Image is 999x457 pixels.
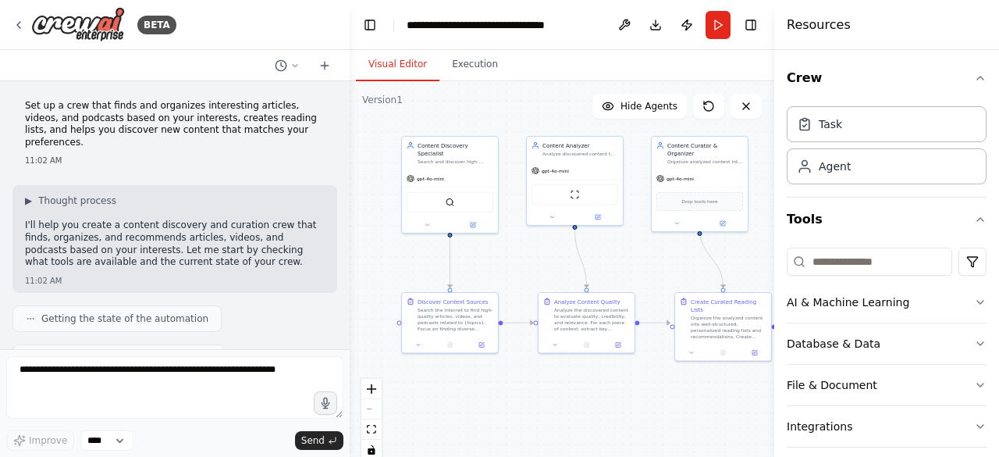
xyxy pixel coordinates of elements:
div: Task [819,116,842,132]
div: Analyze discovered content to evaluate quality, relevance, and value, extracting key information ... [542,151,618,157]
g: Edge from 1e702995-604d-4fc2-a685-efca5ec23298 to d91b9cf5-464e-4470-9b22-1c24d8039a28 [571,230,591,288]
button: Open in side panel [605,341,631,350]
span: ▶ [25,195,32,207]
button: Hide right sidebar [740,14,762,36]
div: File & Document [787,377,877,393]
div: Search the internet to find high-quality articles, videos, and podcasts related to {topics}. Focu... [418,307,493,332]
div: Create Curated Reading Lists [691,298,766,313]
button: Execution [439,48,510,81]
div: AI & Machine Learning [787,295,909,310]
div: Database & Data [787,336,880,352]
button: Tools [787,198,987,241]
img: SerperDevTool [446,198,455,207]
button: Send [295,431,343,450]
g: Edge from cf8c3f79-2269-41cf-aeb1-67133ad8cbc9 to 0c50da47-49cb-46cd-8ee8-af7e2f725e36 [696,228,727,288]
button: zoom in [361,379,382,399]
button: File & Document [787,365,987,405]
div: Agent [819,159,851,174]
button: Switch to previous chat [268,56,306,75]
div: Analyze Content QualityAnalyze the discovered content to evaluate quality, credibility, and relev... [538,292,635,354]
button: No output available [570,341,603,350]
button: Improve [6,430,74,451]
button: No output available [433,341,466,350]
button: Start a new chat [312,56,337,75]
button: Open in side panel [576,212,620,222]
img: Logo [31,7,125,42]
button: Crew [787,56,987,100]
div: Version 1 [362,94,403,106]
g: Edge from d91b9cf5-464e-4470-9b22-1c24d8039a28 to 0c50da47-49cb-46cd-8ee8-af7e2f725e36 [640,319,670,327]
button: fit view [361,420,382,440]
div: Organize analyzed content into well-structured reading lists and recommendations, creating person... [667,159,743,165]
div: Content Discovery Specialist [418,141,493,157]
div: Analyze Content Quality [554,298,620,305]
button: Hide left sidebar [359,14,381,36]
button: Open in side panel [468,341,495,350]
span: Drop tools here [681,198,717,205]
div: Discover Content Sources [418,298,488,305]
button: ▶Thought process [25,195,116,207]
span: Hide Agents [620,100,677,112]
span: Improve [29,434,67,447]
div: Create Curated Reading ListsOrganize the analyzed content into well-structured, personalized read... [674,292,772,362]
nav: breadcrumb [407,17,545,33]
div: 11:02 AM [25,275,325,287]
h4: Resources [787,16,851,34]
button: Open in side panel [451,220,496,230]
g: Edge from d45a29de-c8de-40b8-a1f3-4670f8959435 to 962ebcb3-a2c4-4aa2-ad42-c72e4e9c12a4 [446,230,454,288]
div: Content AnalyzerAnalyze discovered content to evaluate quality, relevance, and value, extracting ... [526,136,624,226]
p: Set up a crew that finds and organizes interesting articles, videos, and podcasts based on your i... [25,100,325,148]
button: Integrations [787,406,987,447]
div: Search and discover high-quality articles, videos, and podcasts on {topics} from various sources ... [418,159,493,165]
img: ScrapeWebsiteTool [571,190,580,199]
div: Organize the analyzed content into well-structured, personalized reading lists and recommendation... [691,315,766,340]
div: 11:02 AM [25,155,325,166]
p: I'll help you create a content discovery and curation crew that finds, organizes, and recommends ... [25,220,325,268]
div: Content Curator & Organizer [667,141,743,157]
span: gpt-4o-mini [417,176,444,182]
span: gpt-4o-mini [542,168,569,174]
div: Discover Content SourcesSearch the internet to find high-quality articles, videos, and podcasts r... [401,292,499,354]
div: BETA [137,16,176,34]
button: Hide Agents [592,94,687,119]
span: Send [301,434,325,447]
span: gpt-4o-mini [667,176,694,182]
span: Thought process [38,195,116,207]
button: Database & Data [787,323,987,364]
button: AI & Machine Learning [787,282,987,323]
g: Edge from 962ebcb3-a2c4-4aa2-ad42-c72e4e9c12a4 to d91b9cf5-464e-4470-9b22-1c24d8039a28 [503,319,534,327]
button: No output available [706,348,739,358]
button: Open in side panel [741,348,768,358]
div: Content Discovery SpecialistSearch and discover high-quality articles, videos, and podcasts on {t... [401,136,499,234]
button: Click to speak your automation idea [314,391,337,415]
div: Integrations [787,419,852,434]
div: Crew [787,100,987,197]
button: Open in side panel [701,219,745,228]
button: Visual Editor [356,48,439,81]
span: Getting the state of the automation [41,312,208,325]
div: Content Curator & OrganizerOrganize analyzed content into well-structured reading lists and recom... [651,136,748,232]
div: Analyze the discovered content to evaluate quality, credibility, and relevance. For each piece of... [554,307,630,332]
div: Content Analyzer [542,141,618,149]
